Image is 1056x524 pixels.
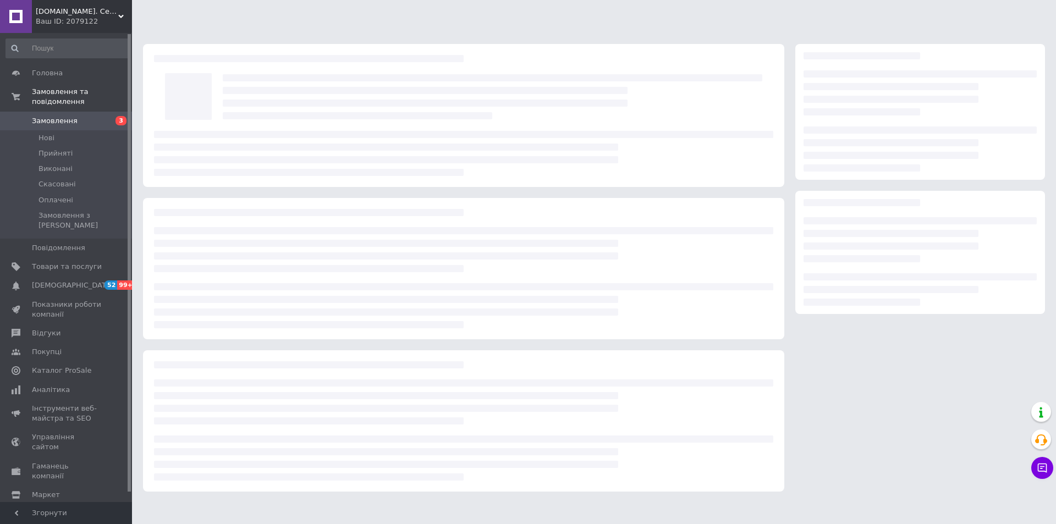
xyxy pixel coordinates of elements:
input: Пошук [5,38,130,58]
span: 52 [105,280,117,290]
button: Чат з покупцем [1031,457,1053,479]
span: Скасовані [38,179,76,189]
span: Головна [32,68,63,78]
span: Покупці [32,347,62,357]
span: Управління сайтом [32,432,102,452]
div: Ваш ID: 2079122 [36,16,132,26]
span: 99+ [117,280,135,290]
span: Замовлення з [PERSON_NAME] [38,211,129,230]
span: vortex.dp.ua. Сервісний центр, ремонт ноутбуків, комп'ютерів, комплектуючих, склад запчастин [36,7,118,16]
span: Товари та послуги [32,262,102,272]
span: Маркет [32,490,60,500]
span: Аналітика [32,385,70,395]
span: Виконані [38,164,73,174]
span: Прийняті [38,148,73,158]
span: Відгуки [32,328,61,338]
span: 3 [116,116,127,125]
span: Нові [38,133,54,143]
span: Каталог ProSale [32,366,91,376]
span: Показники роботи компанії [32,300,102,319]
span: Замовлення [32,116,78,126]
span: Інструменти веб-майстра та SEO [32,404,102,423]
span: [DEMOGRAPHIC_DATA] [32,280,113,290]
span: Оплачені [38,195,73,205]
span: Повідомлення [32,243,85,253]
span: Гаманець компанії [32,461,102,481]
span: Замовлення та повідомлення [32,87,132,107]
